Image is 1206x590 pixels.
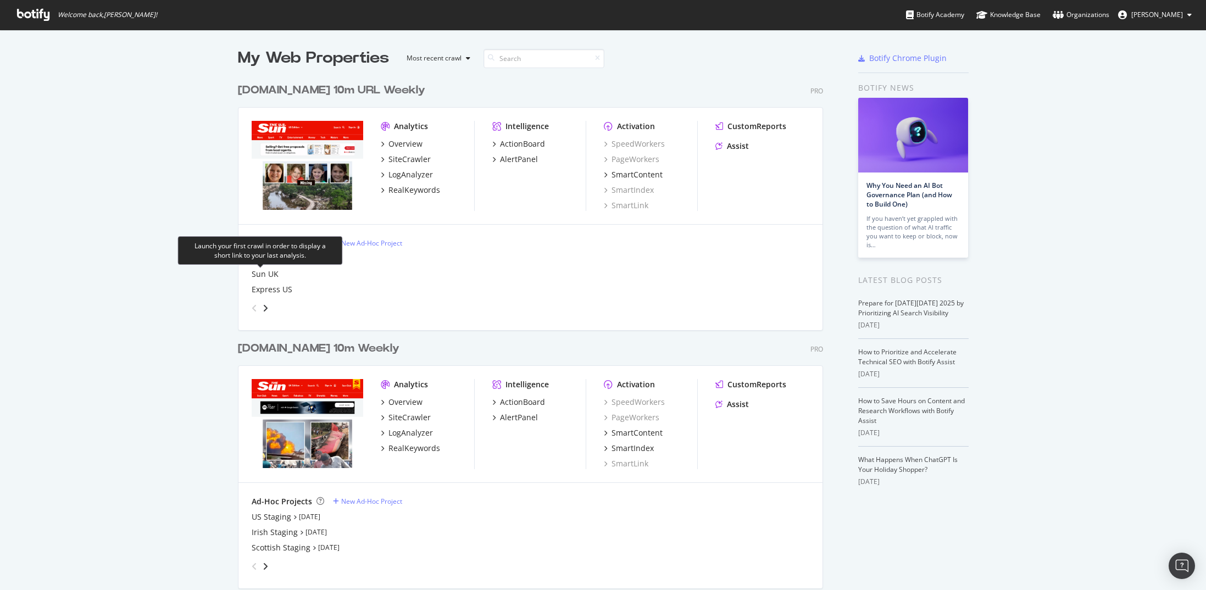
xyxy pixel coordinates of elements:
[252,511,291,522] a: US Staging
[858,455,958,474] a: What Happens When ChatGPT Is Your Holiday Shopper?
[252,496,312,507] div: Ad-Hoc Projects
[500,154,538,165] div: AlertPanel
[388,412,431,423] div: SiteCrawler
[727,121,786,132] div: CustomReports
[492,138,545,149] a: ActionBoard
[333,497,402,506] a: New Ad-Hoc Project
[252,121,363,210] img: www.The-Sun.com
[604,458,648,469] a: SmartLink
[604,138,665,149] a: SpeedWorkers
[715,379,786,390] a: CustomReports
[394,379,428,390] div: Analytics
[252,269,279,280] a: Sun UK
[381,412,431,423] a: SiteCrawler
[305,527,327,537] a: [DATE]
[604,427,663,438] a: SmartContent
[727,379,786,390] div: CustomReports
[238,341,399,357] div: [DOMAIN_NAME] 10m Weekly
[388,154,431,165] div: SiteCrawler
[483,49,604,68] input: Search
[858,274,969,286] div: Latest Blog Posts
[858,347,957,366] a: How to Prioritize and Accelerate Technical SEO with Botify Assist
[858,298,964,318] a: Prepare for [DATE][DATE] 2025 by Prioritizing AI Search Visibility
[394,121,428,132] div: Analytics
[866,181,952,209] a: Why You Need an AI Bot Governance Plan (and How to Build One)
[1169,553,1195,579] div: Open Intercom Messenger
[604,154,659,165] a: PageWorkers
[604,200,648,211] a: SmartLink
[612,443,654,454] div: SmartIndex
[869,53,947,64] div: Botify Chrome Plugin
[858,477,969,487] div: [DATE]
[252,284,292,295] a: Express US
[407,55,462,62] div: Most recent crawl
[381,185,440,196] a: RealKeywords
[238,82,430,98] a: [DOMAIN_NAME] 10m URL Weekly
[604,397,665,408] a: SpeedWorkers
[398,49,475,67] button: Most recent crawl
[381,443,440,454] a: RealKeywords
[715,141,749,152] a: Assist
[858,428,969,438] div: [DATE]
[810,344,823,354] div: Pro
[388,169,433,180] div: LogAnalyzer
[505,121,549,132] div: Intelligence
[341,238,402,248] div: New Ad-Hoc Project
[381,154,431,165] a: SiteCrawler
[604,185,654,196] a: SmartIndex
[727,141,749,152] div: Assist
[492,397,545,408] a: ActionBoard
[604,412,659,423] a: PageWorkers
[612,169,663,180] div: SmartContent
[247,299,262,317] div: angle-left
[388,443,440,454] div: RealKeywords
[500,138,545,149] div: ActionBoard
[381,169,433,180] a: LogAnalyzer
[858,53,947,64] a: Botify Chrome Plugin
[617,121,655,132] div: Activation
[341,497,402,506] div: New Ad-Hoc Project
[381,427,433,438] a: LogAnalyzer
[388,427,433,438] div: LogAnalyzer
[500,412,538,423] div: AlertPanel
[238,82,425,98] div: [DOMAIN_NAME] 10m URL Weekly
[58,10,157,19] span: Welcome back, [PERSON_NAME] !
[333,238,402,248] a: New Ad-Hoc Project
[492,154,538,165] a: AlertPanel
[810,86,823,96] div: Pro
[388,138,423,149] div: Overview
[247,558,262,575] div: angle-left
[1109,6,1201,24] button: [PERSON_NAME]
[492,412,538,423] a: AlertPanel
[858,369,969,379] div: [DATE]
[1053,9,1109,20] div: Organizations
[858,320,969,330] div: [DATE]
[715,121,786,132] a: CustomReports
[299,512,320,521] a: [DATE]
[500,397,545,408] div: ActionBoard
[858,82,969,94] div: Botify news
[238,47,389,69] div: My Web Properties
[976,9,1041,20] div: Knowledge Base
[1131,10,1183,19] span: Richard Deng
[505,379,549,390] div: Intelligence
[238,341,404,357] a: [DOMAIN_NAME] 10m Weekly
[388,397,423,408] div: Overview
[252,527,298,538] a: Irish Staging
[388,185,440,196] div: RealKeywords
[906,9,964,20] div: Botify Academy
[252,379,363,468] img: www.TheSun.co.uk
[858,98,968,172] img: Why You Need an AI Bot Governance Plan (and How to Build One)
[381,397,423,408] a: Overview
[252,542,310,553] div: Scottish Staging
